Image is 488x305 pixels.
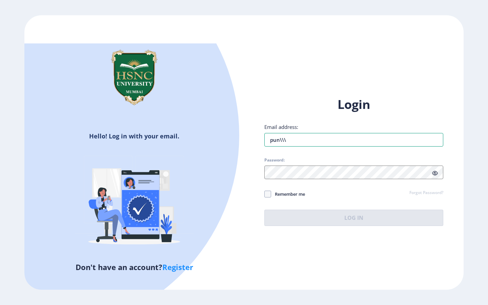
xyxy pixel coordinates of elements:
[264,123,298,130] label: Email address:
[264,210,443,226] button: Log In
[29,262,239,272] h5: Don't have an account?
[162,262,193,272] a: Register
[271,190,305,198] span: Remember me
[75,143,194,262] img: Verified-rafiki.svg
[100,43,168,111] img: hsnc.png
[264,96,443,113] h1: Login
[264,133,443,147] input: Email address
[264,157,285,163] label: Password:
[409,190,443,196] a: Forgot Password?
